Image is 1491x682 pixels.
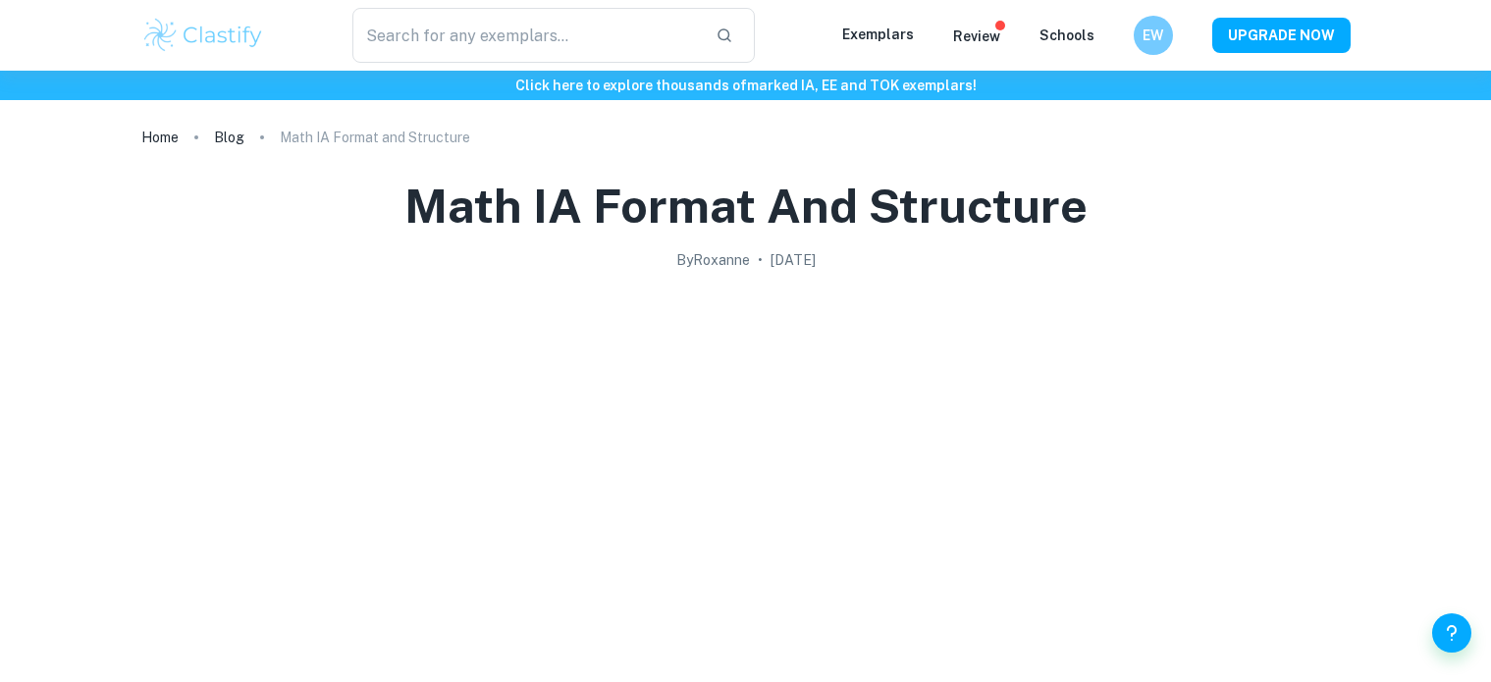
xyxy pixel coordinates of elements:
button: EW [1134,16,1173,55]
a: Home [141,124,179,151]
p: • [758,249,763,271]
h2: [DATE] [771,249,816,271]
input: Search for any exemplars... [352,8,701,63]
button: UPGRADE NOW [1212,18,1351,53]
h6: Click here to explore thousands of marked IA, EE and TOK exemplars ! [4,75,1487,96]
a: Blog [214,124,244,151]
p: Exemplars [842,24,914,45]
h1: Math IA Format and Structure [404,175,1088,237]
h6: EW [1142,25,1164,46]
img: Math IA Format and Structure cover image [353,279,1139,671]
img: Clastify logo [141,16,266,55]
button: Help and Feedback [1432,613,1471,653]
h2: By Roxanne [676,249,750,271]
p: Math IA Format and Structure [280,127,470,148]
a: Schools [1039,27,1094,43]
p: Review [953,26,1000,47]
